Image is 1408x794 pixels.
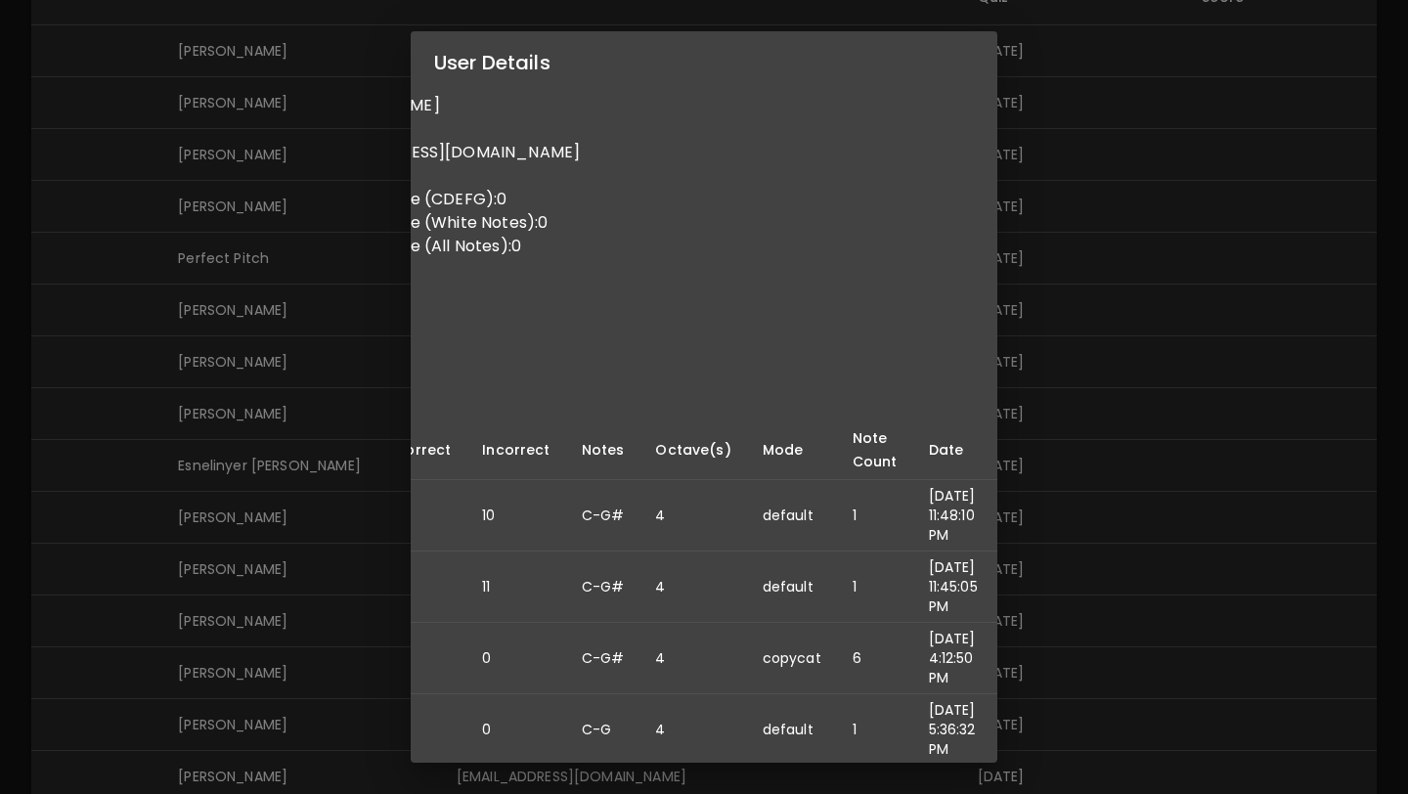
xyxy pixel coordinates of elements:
p: Daily Streak: 0 [258,164,798,188]
td: 1 [837,551,913,623]
td: 4 [639,551,746,623]
td: C-G# [566,623,640,694]
td: 0 [378,623,466,694]
p: Copy Cat High Score (CDEFG): 0 [258,188,798,211]
p: Name: [PERSON_NAME] [258,94,798,117]
th: Octave(s) [639,420,746,480]
td: default [747,551,837,623]
p: Username: [258,117,798,141]
p: Copy Cat High Score (All Notes): 0 [258,235,798,258]
th: Mode [747,420,837,480]
p: Copy Cat High Score (White Notes): 0 [258,211,798,235]
th: Incorrect [466,420,565,480]
td: [DATE] 4:12:50 PM [913,623,997,694]
td: [DATE] 11:48:10 PM [913,480,997,551]
th: Correct [378,420,466,480]
td: 4 [639,480,746,551]
th: Notes [566,420,640,480]
td: default [747,694,837,766]
th: Note Count [837,420,913,480]
p: S 5 [258,320,798,343]
td: copycat [747,623,837,694]
td: C-G# [566,480,640,551]
td: 0 [466,694,565,766]
th: Date [913,420,997,480]
h6: Quests [258,258,798,289]
td: 1 [837,480,913,551]
td: 58 [378,551,466,623]
td: [DATE] 5:36:32 PM [913,694,997,766]
p: G 2 [258,343,798,367]
td: 10 [466,480,565,551]
td: default [747,480,837,551]
td: C-G# [566,551,640,623]
td: 12 [378,694,466,766]
p: Email: [EMAIL_ADDRESS][DOMAIN_NAME] [258,141,798,164]
p: B 9 [258,296,798,320]
td: 6 [837,623,913,694]
td: 4 [639,623,746,694]
td: [DATE] 11:45:05 PM [913,551,997,623]
td: 0 [466,623,565,694]
td: 4 [639,694,746,766]
h2: User Details [411,31,997,94]
td: C-G [566,694,640,766]
h6: Last 10 Quizzes [258,382,798,414]
td: 58 [378,480,466,551]
td: 11 [466,551,565,623]
td: 1 [837,694,913,766]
